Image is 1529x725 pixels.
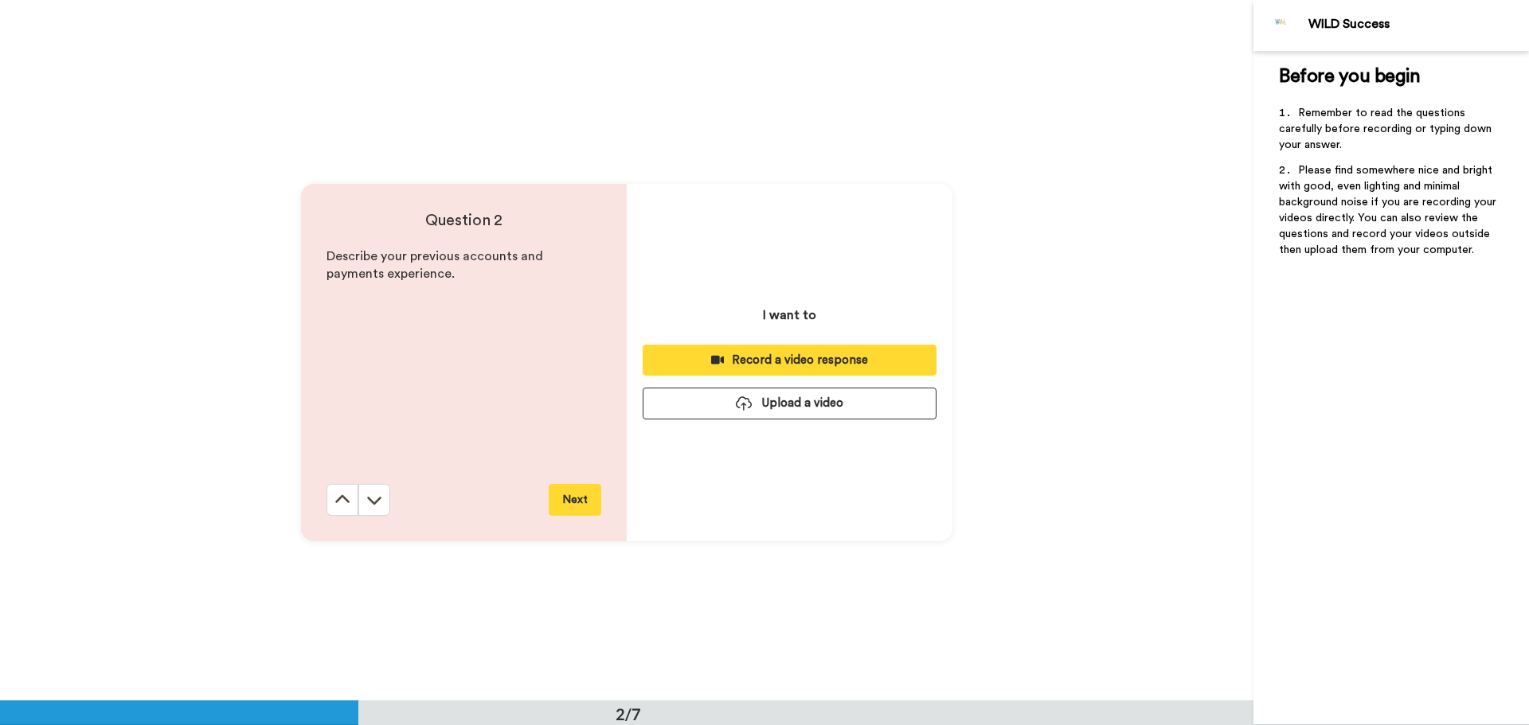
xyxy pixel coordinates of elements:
[655,352,924,368] div: Record a video response
[1262,6,1300,45] img: Profile Image
[549,484,601,516] button: Next
[763,306,816,325] p: I want to
[327,209,601,232] h4: Question 2
[643,345,937,376] button: Record a video response
[1279,107,1495,150] span: Remember to read the questions carefully before recording or typing down your answer.
[643,388,937,419] button: Upload a video
[1279,165,1500,255] span: Please find somewhere nice and bright with good, even lighting and minimal background noise if yo...
[327,250,546,281] span: Describe your previous accounts and payments experience.
[590,703,667,725] div: 2/7
[1308,17,1528,32] div: WILD Success
[1279,67,1420,86] span: Before you begin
